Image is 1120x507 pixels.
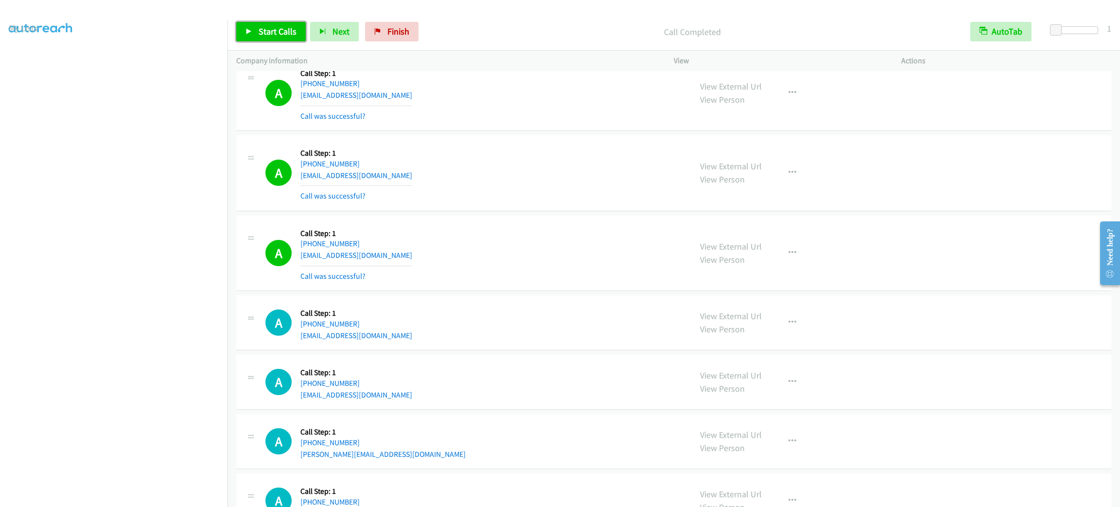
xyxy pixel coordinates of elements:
[700,489,762,500] a: View External Url
[236,22,306,41] a: Start Calls
[300,239,360,248] a: [PHONE_NUMBER]
[300,91,412,100] a: [EMAIL_ADDRESS][DOMAIN_NAME]
[265,428,292,454] h1: A
[1107,22,1111,35] div: 1
[300,171,412,180] a: [EMAIL_ADDRESS][DOMAIN_NAME]
[300,159,360,168] a: [PHONE_NUMBER]
[300,497,360,507] a: [PHONE_NUMBER]
[700,254,745,265] a: View Person
[700,442,745,453] a: View Person
[265,240,292,266] h1: A
[300,69,412,78] h5: Call Step: 1
[265,160,292,186] h1: A
[700,324,745,335] a: View Person
[300,191,366,200] a: Call was successful?
[970,22,1032,41] button: AutoTab
[332,26,350,37] span: Next
[700,241,762,252] a: View External Url
[300,111,366,121] a: Call was successful?
[300,427,466,437] h5: Call Step: 1
[300,79,360,88] a: [PHONE_NUMBER]
[300,308,412,318] h5: Call Step: 1
[265,309,292,336] div: The call is yet to be attempted
[1092,215,1120,292] iframe: Resource Center
[300,390,412,399] a: [EMAIL_ADDRESS][DOMAIN_NAME]
[700,174,745,185] a: View Person
[300,229,412,238] h5: Call Step: 1
[700,161,762,172] a: View External Url
[700,94,745,105] a: View Person
[700,429,762,440] a: View External Url
[300,251,412,260] a: [EMAIL_ADDRESS][DOMAIN_NAME]
[674,55,884,67] p: View
[236,55,656,67] p: Company Information
[700,310,762,322] a: View External Url
[365,22,419,41] a: Finish
[700,383,745,394] a: View Person
[259,26,297,37] span: Start Calls
[265,369,292,395] h1: A
[265,428,292,454] div: The call is yet to be attempted
[265,369,292,395] div: The call is yet to be attempted
[310,22,359,41] button: Next
[300,148,412,158] h5: Call Step: 1
[432,25,953,38] p: Call Completed
[300,368,412,378] h5: Call Step: 1
[300,331,412,340] a: [EMAIL_ADDRESS][DOMAIN_NAME]
[700,81,762,92] a: View External Url
[300,319,360,328] a: [PHONE_NUMBER]
[300,450,466,459] a: [PERSON_NAME][EMAIL_ADDRESS][DOMAIN_NAME]
[300,272,366,281] a: Call was successful?
[901,55,1111,67] p: Actions
[9,43,227,506] iframe: To enrich screen reader interactions, please activate Accessibility in Grammarly extension settings
[300,379,360,388] a: [PHONE_NUMBER]
[265,309,292,336] h1: A
[700,370,762,381] a: View External Url
[300,487,466,496] h5: Call Step: 1
[265,80,292,106] h1: A
[387,26,409,37] span: Finish
[9,22,38,34] a: My Lists
[300,438,360,447] a: [PHONE_NUMBER]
